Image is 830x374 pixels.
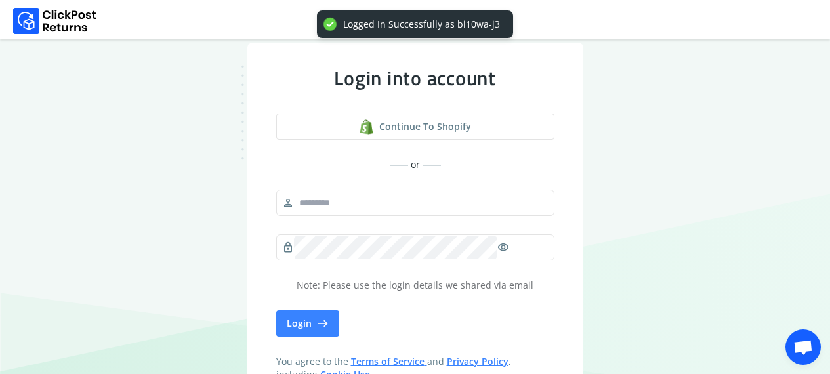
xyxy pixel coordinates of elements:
a: Terms of Service [351,355,427,367]
a: Ouvrir le chat [785,329,821,365]
a: Privacy Policy [447,355,508,367]
img: Logo [13,8,96,34]
p: Note: Please use the login details we shared via email [276,279,554,292]
span: east [317,314,329,333]
span: person [282,194,294,212]
div: Logged In Successfully as bi10wa-j3 [343,18,500,30]
span: Continue to shopify [379,120,471,133]
span: lock [282,238,294,257]
button: Login east [276,310,339,337]
span: visibility [497,238,509,257]
a: shopify logoContinue to shopify [276,114,554,140]
img: shopify logo [359,119,374,135]
button: Continue to shopify [276,114,554,140]
div: Login into account [276,66,554,90]
div: or [276,158,554,171]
